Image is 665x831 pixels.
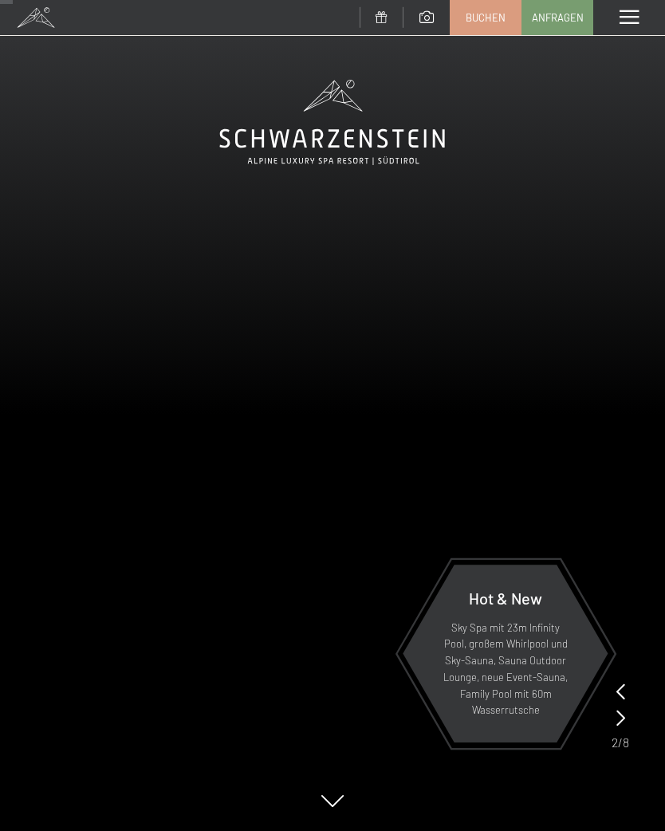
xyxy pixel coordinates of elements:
span: 2 [612,734,618,751]
a: Buchen [451,1,521,34]
span: Hot & New [469,589,542,608]
span: 8 [623,734,629,751]
a: Anfragen [522,1,592,34]
a: Hot & New Sky Spa mit 23m Infinity Pool, großem Whirlpool und Sky-Sauna, Sauna Outdoor Lounge, ne... [402,564,609,743]
span: Anfragen [532,10,584,25]
span: Buchen [466,10,506,25]
p: Sky Spa mit 23m Infinity Pool, großem Whirlpool und Sky-Sauna, Sauna Outdoor Lounge, neue Event-S... [442,620,569,719]
span: / [618,734,623,751]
